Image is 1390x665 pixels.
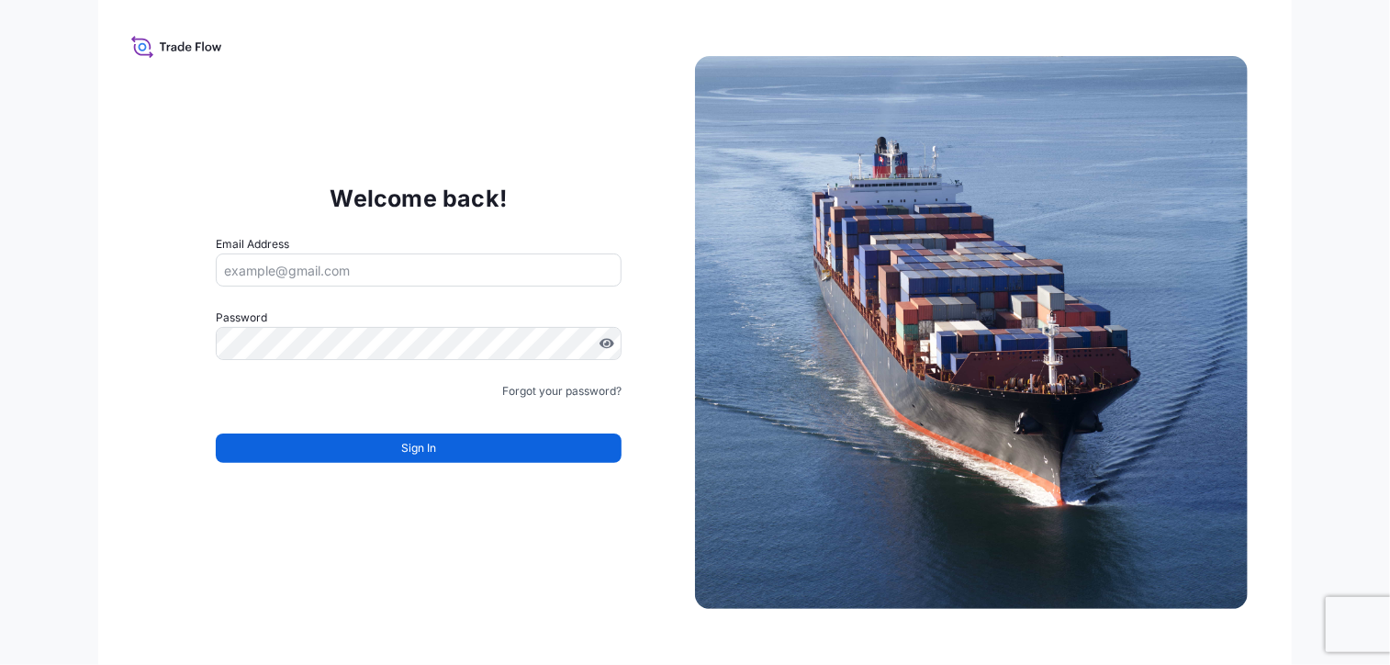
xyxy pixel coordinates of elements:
[502,382,622,400] a: Forgot your password?
[216,434,622,463] button: Sign In
[216,254,622,287] input: example@gmail.com
[695,56,1248,609] img: Ship illustration
[600,336,614,351] button: Show password
[216,309,622,327] label: Password
[331,184,508,213] p: Welcome back!
[216,235,289,254] label: Email Address
[401,439,436,457] span: Sign In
